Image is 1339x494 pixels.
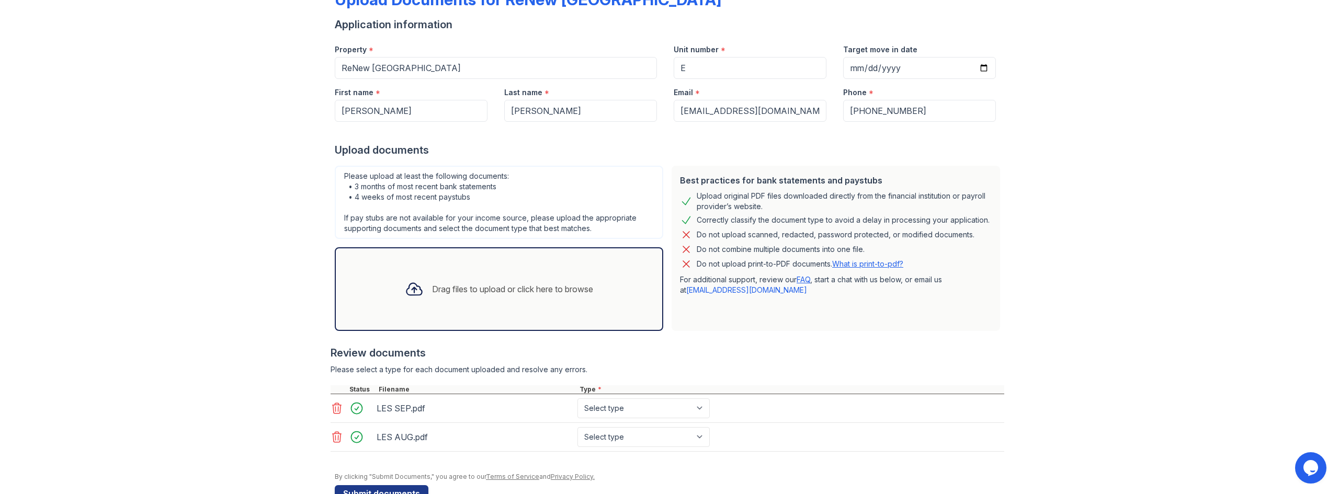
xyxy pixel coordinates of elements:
[577,385,1004,394] div: Type
[697,228,974,241] div: Do not upload scanned, redacted, password protected, or modified documents.
[797,275,810,284] a: FAQ
[686,285,807,294] a: [EMAIL_ADDRESS][DOMAIN_NAME]
[1295,452,1329,484] iframe: chat widget
[335,143,1004,157] div: Upload documents
[331,346,1004,360] div: Review documents
[674,44,719,55] label: Unit number
[377,400,573,417] div: LES SEP.pdf
[680,274,992,295] p: For additional support, review our , start a chat with us below, or email us at
[697,243,865,256] div: Do not combine multiple documents into one file.
[377,385,577,394] div: Filename
[551,473,595,480] a: Privacy Policy.
[331,364,1004,375] div: Please select a type for each document uploaded and resolve any errors.
[504,87,542,98] label: Last name
[335,44,367,55] label: Property
[335,17,1004,32] div: Application information
[335,166,663,239] div: Please upload at least the following documents: • 3 months of most recent bank statements • 4 wee...
[843,87,867,98] label: Phone
[432,283,593,295] div: Drag files to upload or click here to browse
[697,259,903,269] p: Do not upload print-to-PDF documents.
[697,191,992,212] div: Upload original PDF files downloaded directly from the financial institution or payroll provider’...
[335,87,373,98] label: First name
[832,259,903,268] a: What is print-to-pdf?
[335,473,1004,481] div: By clicking "Submit Documents," you agree to our and
[674,87,693,98] label: Email
[697,214,990,226] div: Correctly classify the document type to avoid a delay in processing your application.
[843,44,917,55] label: Target move in date
[680,174,992,187] div: Best practices for bank statements and paystubs
[377,429,573,445] div: LES AUG.pdf
[486,473,539,480] a: Terms of Service
[347,385,377,394] div: Status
